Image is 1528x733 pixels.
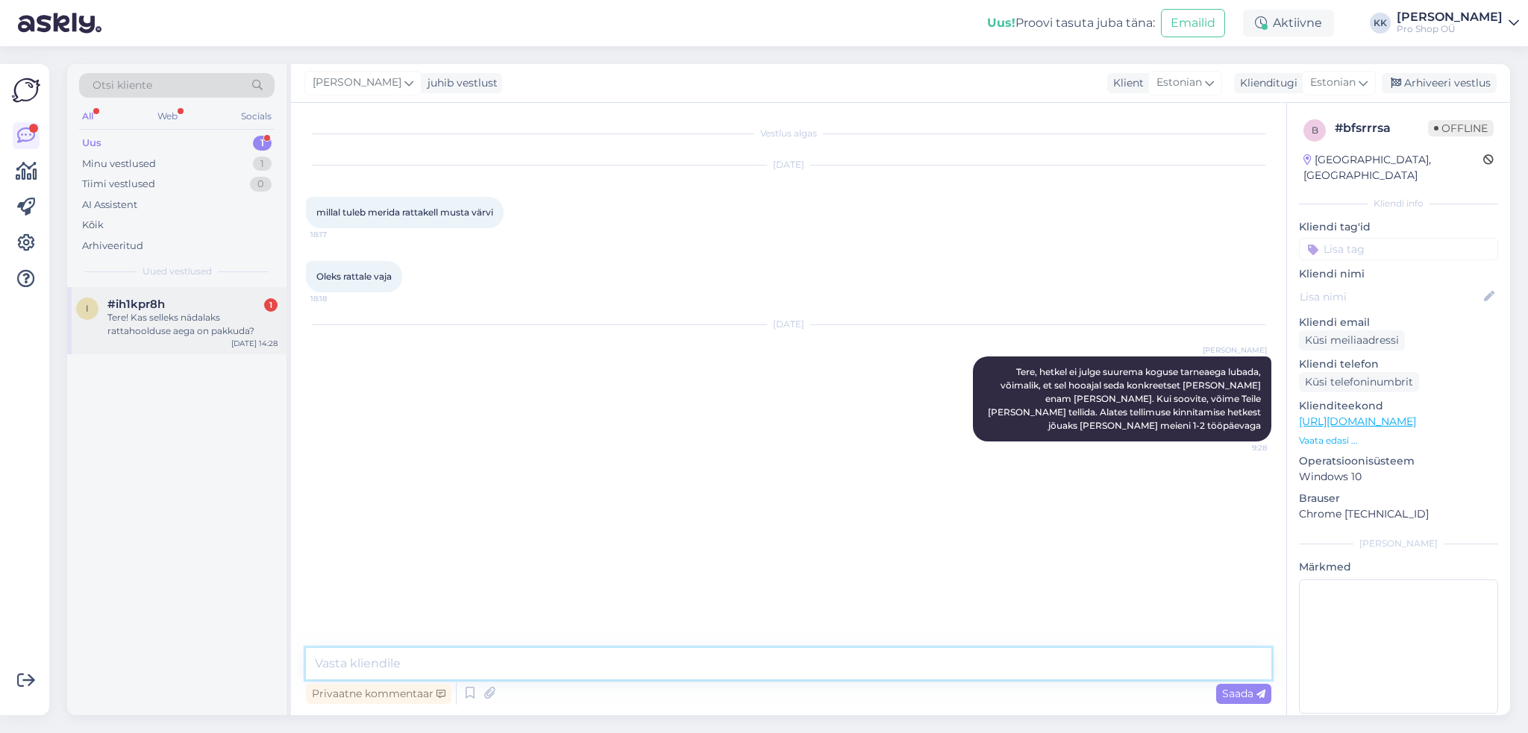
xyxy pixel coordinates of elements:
[1312,125,1318,136] span: b
[306,318,1271,331] div: [DATE]
[422,75,498,91] div: juhib vestlust
[82,198,137,213] div: AI Assistent
[143,265,212,278] span: Uued vestlused
[107,298,165,311] span: #ih1kpr8h
[313,75,401,91] span: [PERSON_NAME]
[316,207,493,218] span: millal tuleb merida rattakell musta värvi
[1299,415,1416,428] a: [URL][DOMAIN_NAME]
[1299,372,1419,392] div: Küsi telefoninumbrit
[1107,75,1144,91] div: Klient
[82,239,143,254] div: Arhiveeritud
[1299,356,1498,372] p: Kliendi telefon
[82,177,155,192] div: Tiimi vestlused
[79,107,96,126] div: All
[86,303,89,314] span: i
[107,311,278,338] div: Tere! Kas selleks nädalaks rattahoolduse aega on pakkuda?
[1299,434,1498,447] p: Vaata edasi ...
[1428,120,1494,136] span: Offline
[1299,266,1498,282] p: Kliendi nimi
[1299,197,1498,210] div: Kliendi info
[231,338,278,349] div: [DATE] 14:28
[1299,219,1498,235] p: Kliendi tag'id
[154,107,181,126] div: Web
[1300,289,1481,305] input: Lisa nimi
[987,14,1155,32] div: Proovi tasuta juba täna:
[1335,119,1428,137] div: # bfsrrrsa
[988,366,1263,431] span: Tere, hetkel ei julge suurema koguse tarneaega lubada, võimalik, et sel hooajal seda konkreetset ...
[1310,75,1356,91] span: Estonian
[1303,152,1483,183] div: [GEOGRAPHIC_DATA], [GEOGRAPHIC_DATA]
[1299,469,1498,485] p: Windows 10
[306,158,1271,172] div: [DATE]
[1299,398,1498,414] p: Klienditeekond
[310,229,366,240] span: 18:17
[1156,75,1202,91] span: Estonian
[1299,315,1498,330] p: Kliendi email
[82,157,156,172] div: Minu vestlused
[1370,13,1391,34] div: KK
[310,293,366,304] span: 18:18
[253,157,272,172] div: 1
[1222,687,1265,700] span: Saada
[1382,73,1497,93] div: Arhiveeri vestlus
[316,271,392,282] span: Oleks rattale vaja
[238,107,275,126] div: Socials
[1299,491,1498,506] p: Brauser
[1299,330,1405,350] div: Küsi meiliaadressi
[250,177,272,192] div: 0
[1211,442,1267,453] span: 9:28
[1299,506,1498,522] p: Chrome [TECHNICAL_ID]
[93,78,152,93] span: Otsi kliente
[987,16,1015,30] b: Uus!
[264,298,278,312] div: 1
[1299,238,1498,260] input: Lisa tag
[253,136,272,151] div: 1
[1397,11,1519,35] a: [PERSON_NAME]Pro Shop OÜ
[1161,9,1225,37] button: Emailid
[1234,75,1297,91] div: Klienditugi
[1299,559,1498,575] p: Märkmed
[306,684,451,704] div: Privaatne kommentaar
[1299,453,1498,469] p: Operatsioonisüsteem
[1203,345,1267,356] span: [PERSON_NAME]
[82,136,101,151] div: Uus
[1397,23,1503,35] div: Pro Shop OÜ
[1299,537,1498,550] div: [PERSON_NAME]
[1243,10,1334,37] div: Aktiivne
[1397,11,1503,23] div: [PERSON_NAME]
[306,127,1271,140] div: Vestlus algas
[12,76,40,104] img: Askly Logo
[82,218,104,233] div: Kõik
